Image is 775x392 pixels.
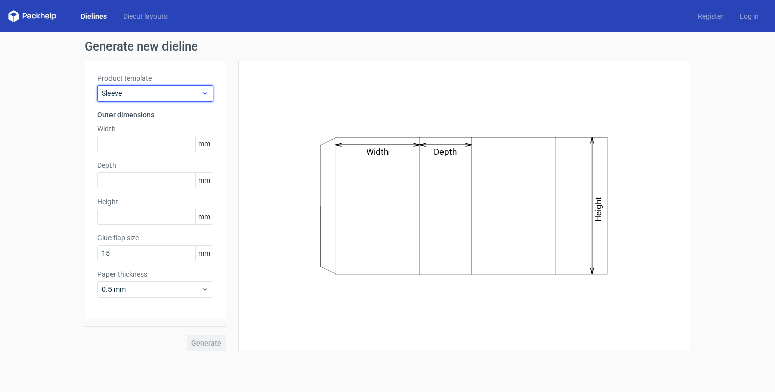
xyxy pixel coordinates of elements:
label: Height [97,197,213,207]
h1: Generate new dieline [85,40,690,53]
a: Register [690,11,732,21]
a: Dielines [73,11,115,21]
a: Log in [732,11,767,21]
span: Sleeve [102,88,201,99]
label: Product template [97,73,213,83]
text: Height [594,197,604,222]
label: Width [97,124,213,134]
span: 0.5 mm [102,284,201,295]
span: mm [195,246,213,261]
text: Depth [434,146,457,157]
label: Paper thickness [97,269,213,279]
span: mm [195,209,213,224]
h3: Outer dimensions [97,110,213,120]
label: Depth [97,160,213,170]
span: mm [195,173,213,188]
label: Glue flap size [97,233,213,243]
span: mm [195,136,213,152]
text: Width [367,146,389,157]
a: Diecut layouts [115,11,176,21]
